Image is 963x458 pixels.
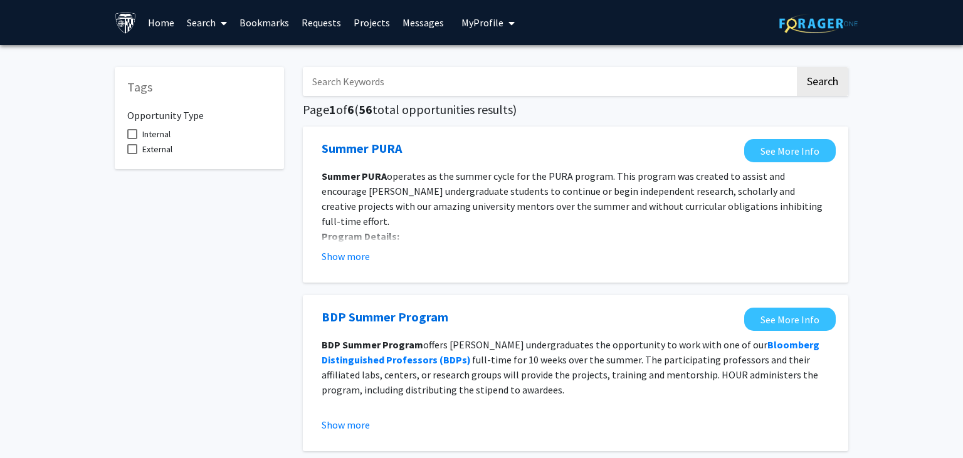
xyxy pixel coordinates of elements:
[142,1,181,44] a: Home
[347,1,396,44] a: Projects
[127,80,271,95] h5: Tags
[359,101,372,117] span: 56
[322,337,829,397] p: offers [PERSON_NAME] undergraduates the opportunity to work with one of our full-time for 10 week...
[233,1,295,44] a: Bookmarks
[322,170,823,227] span: operates as the summer cycle for the PURA program. This program was created to assist and encoura...
[347,101,354,117] span: 6
[797,67,848,96] button: Search
[396,1,450,44] a: Messages
[142,142,172,157] span: External
[142,127,171,142] span: Internal
[744,139,836,162] a: Opens in a new tab
[322,417,370,432] button: Show more
[181,1,233,44] a: Search
[303,67,795,96] input: Search Keywords
[303,102,848,117] h5: Page of ( total opportunities results)
[744,308,836,331] a: Opens in a new tab
[322,139,402,158] a: Opens in a new tab
[9,402,53,449] iframe: Chat
[115,12,137,34] img: Johns Hopkins University Logo
[295,1,347,44] a: Requests
[322,308,448,326] a: Opens in a new tab
[322,338,423,351] strong: BDP Summer Program
[322,170,387,182] strong: Summer PURA
[461,16,503,29] span: My Profile
[322,249,370,264] button: Show more
[127,100,271,122] h6: Opportunity Type
[322,230,399,242] strong: Program Details:
[329,101,336,117] span: 1
[779,14,858,33] img: ForagerOne Logo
